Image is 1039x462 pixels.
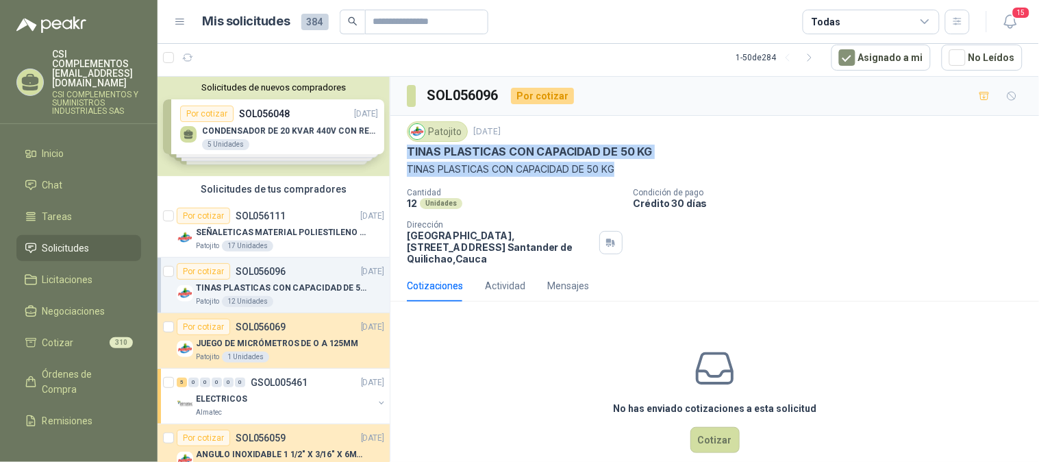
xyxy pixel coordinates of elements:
[634,188,1034,197] p: Condición de pago
[163,82,384,93] button: Solicitudes de nuevos compradores
[473,125,501,138] p: [DATE]
[42,335,74,350] span: Cotizar
[16,298,141,324] a: Negociaciones
[301,14,329,30] span: 384
[1012,6,1031,19] span: 15
[177,285,193,302] img: Company Logo
[177,341,193,357] img: Company Logo
[410,124,425,139] img: Company Logo
[42,241,90,256] span: Solicitudes
[177,263,230,280] div: Por cotizar
[196,226,366,239] p: SEÑALETICAS MATERIAL POLIESTILENO CON VINILO LAMINADO CALIBRE 60
[407,230,594,265] p: [GEOGRAPHIC_DATA], [STREET_ADDRESS] Santander de Quilichao , Cauca
[52,90,141,115] p: CSI COMPLEMENTOS Y SUMINISTROS INDUSTRIALES SAS
[361,376,384,389] p: [DATE]
[16,141,141,167] a: Inicio
[222,352,269,363] div: 1 Unidades
[42,146,64,161] span: Inicio
[177,319,230,335] div: Por cotizar
[177,230,193,246] img: Company Logo
[634,197,1034,209] p: Crédito 30 días
[16,408,141,434] a: Remisiones
[16,267,141,293] a: Licitaciones
[736,47,821,69] div: 1 - 50 de 284
[236,267,286,276] p: SOL056096
[236,433,286,443] p: SOL056059
[42,413,93,428] span: Remisiones
[177,208,230,224] div: Por cotizar
[196,393,247,406] p: ELECTRICOS
[222,296,273,307] div: 12 Unidades
[196,296,219,307] p: Patojito
[613,401,816,416] h3: No has enviado cotizaciones a esta solicitud
[407,188,623,197] p: Cantidad
[223,378,234,387] div: 0
[196,282,366,295] p: TINAS PLASTICAS CON CAPACIDAD DE 50 KG
[177,396,193,413] img: Company Logo
[485,278,525,293] div: Actividad
[16,204,141,230] a: Tareas
[222,241,273,252] div: 17 Unidades
[200,378,210,387] div: 0
[690,427,740,453] button: Cotizar
[158,258,390,313] a: Por cotizarSOL056096[DATE] Company LogoTINAS PLASTICAS CON CAPACIDAD DE 50 KGPatojito12 Unidades
[407,197,417,209] p: 12
[196,448,366,461] p: ANGULO INOXIDABLE 1 1/2" X 3/16" X 6MTS
[427,85,500,106] h3: SOL056096
[177,374,387,418] a: 5 0 0 0 0 0 GSOL005461[DATE] Company LogoELECTRICOSAlmatec
[998,10,1023,34] button: 15
[212,378,222,387] div: 0
[407,121,468,142] div: Patojito
[511,88,574,104] div: Por cotizar
[942,45,1023,71] button: No Leídos
[348,16,358,26] span: search
[158,313,390,369] a: Por cotizarSOL056069[DATE] Company LogoJUEGO DE MICRÓMETROS DE O A 125MMPatojito1 Unidades
[361,321,384,334] p: [DATE]
[110,337,133,348] span: 310
[407,220,594,230] p: Dirección
[158,176,390,202] div: Solicitudes de tus compradores
[407,145,652,159] p: TINAS PLASTICAS CON CAPACIDAD DE 50 KG
[16,330,141,356] a: Cotizar310
[361,432,384,445] p: [DATE]
[52,49,141,88] p: CSI COMPLEMENTOS [EMAIL_ADDRESS][DOMAIN_NAME]
[16,16,86,33] img: Logo peakr
[407,278,463,293] div: Cotizaciones
[420,198,462,209] div: Unidades
[158,77,390,176] div: Solicitudes de nuevos compradoresPor cotizarSOL056048[DATE] CONDENSADOR DE 20 KVAR 440V CON RESIS...
[158,202,390,258] a: Por cotizarSOL056111[DATE] Company LogoSEÑALETICAS MATERIAL POLIESTILENO CON VINILO LAMINADO CALI...
[251,378,308,387] p: GSOL005461
[812,14,840,29] div: Todas
[831,45,931,71] button: Asignado a mi
[236,322,286,332] p: SOL056069
[42,272,93,287] span: Licitaciones
[42,178,63,193] span: Chat
[361,210,384,223] p: [DATE]
[42,304,105,319] span: Negociaciones
[235,378,245,387] div: 0
[16,172,141,198] a: Chat
[196,241,219,252] p: Patojito
[42,367,128,397] span: Órdenes de Compra
[547,278,589,293] div: Mensajes
[407,162,1023,177] p: TINAS PLASTICAS CON CAPACIDAD DE 50 KG
[196,407,222,418] p: Almatec
[42,209,73,224] span: Tareas
[196,337,358,350] p: JUEGO DE MICRÓMETROS DE O A 125MM
[177,378,187,387] div: 5
[177,430,230,446] div: Por cotizar
[188,378,199,387] div: 0
[236,211,286,221] p: SOL056111
[361,265,384,278] p: [DATE]
[196,352,219,363] p: Patojito
[203,12,290,32] h1: Mis solicitudes
[16,235,141,261] a: Solicitudes
[16,361,141,402] a: Órdenes de Compra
